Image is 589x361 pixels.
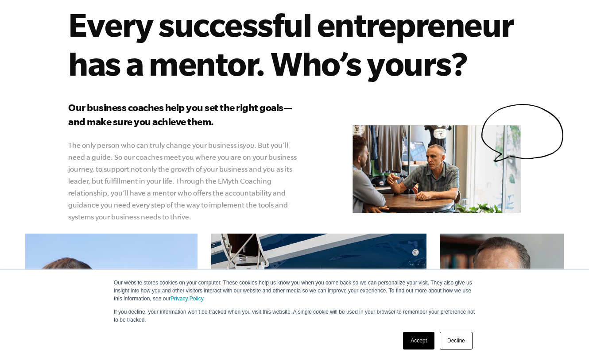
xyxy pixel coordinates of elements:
h1: Every successful entrepreneur has a mentor. Who’s yours? [68,5,564,83]
h3: Our business coaches help you set the right goals—and make sure you achieve them. [68,100,301,129]
img: e-myth business coaching our coaches mentor don matt talking [353,125,521,213]
a: Privacy Policy [170,296,203,302]
p: If you decline, your information won’t be tracked when you visit this website. A single cookie wi... [114,308,475,324]
a: Accept [403,332,434,349]
i: you [243,141,254,149]
p: The only person who can truly change your business is . But you’ll need a guide. So our coaches m... [68,139,301,223]
a: Decline [440,332,473,349]
p: Our website stores cookies on your computer. These cookies help us know you when you come back so... [114,279,475,303]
